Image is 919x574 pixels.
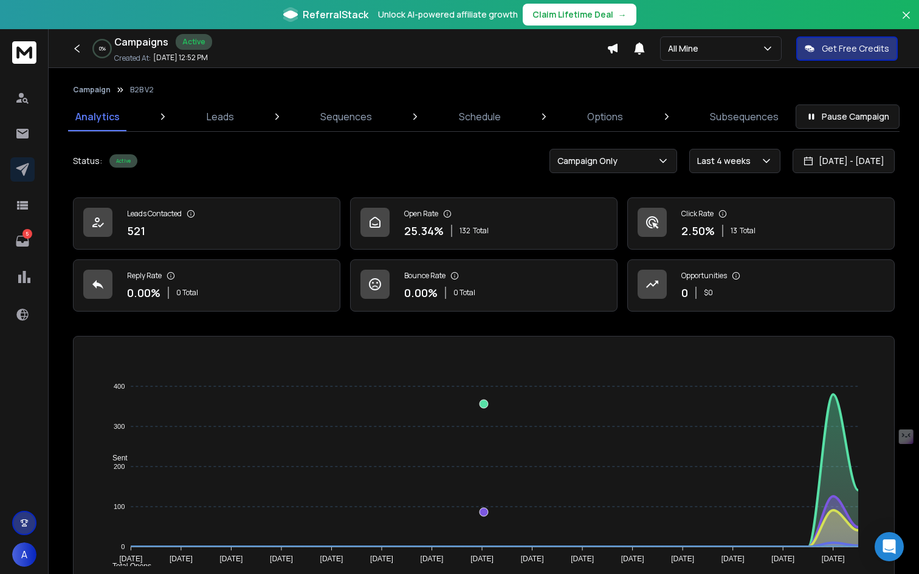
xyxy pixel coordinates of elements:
[697,155,756,167] p: Last 4 weeks
[681,284,688,301] p: 0
[627,197,895,250] a: Click Rate2.50%13Total
[681,222,715,239] p: 2.50 %
[557,155,622,167] p: Campaign Only
[170,555,193,563] tspan: [DATE]
[740,226,756,236] span: Total
[621,555,644,563] tspan: [DATE]
[459,226,470,236] span: 132
[378,9,518,21] p: Unlock AI-powered affiliate growth
[75,109,120,124] p: Analytics
[114,503,125,510] tspan: 100
[580,102,630,131] a: Options
[73,155,102,167] p: Status:
[350,197,618,250] a: Open Rate25.34%132Total
[127,209,182,219] p: Leads Contacted
[176,34,212,50] div: Active
[459,109,501,124] p: Schedule
[704,288,713,298] p: $ 0
[130,85,154,95] p: B2B V2
[793,149,895,173] button: [DATE] - [DATE]
[668,43,703,55] p: All Mine
[404,209,438,219] p: Open Rate
[671,555,694,563] tspan: [DATE]
[207,109,234,124] p: Leads
[703,102,786,131] a: Subsequences
[270,555,293,563] tspan: [DATE]
[822,43,889,55] p: Get Free Credits
[303,7,368,22] span: ReferralStack
[22,229,32,239] p: 5
[219,555,243,563] tspan: [DATE]
[121,543,125,550] tspan: 0
[114,53,151,63] p: Created At:
[404,284,438,301] p: 0.00 %
[875,532,904,561] div: Open Intercom Messenger
[521,555,544,563] tspan: [DATE]
[681,271,727,281] p: Opportunities
[114,423,125,430] tspan: 300
[796,104,900,129] button: Pause Campaign
[119,555,142,563] tspan: [DATE]
[176,288,198,298] p: 0 Total
[127,284,160,301] p: 0.00 %
[771,555,794,563] tspan: [DATE]
[618,9,627,21] span: →
[12,542,36,567] button: A
[199,102,241,131] a: Leads
[681,209,714,219] p: Click Rate
[320,109,372,124] p: Sequences
[73,85,111,95] button: Campaign
[453,288,475,298] p: 0 Total
[404,222,444,239] p: 25.34 %
[796,36,898,61] button: Get Free Credits
[627,259,895,312] a: Opportunities0$0
[571,555,594,563] tspan: [DATE]
[587,109,623,124] p: Options
[404,271,446,281] p: Bounce Rate
[153,53,208,63] p: [DATE] 12:52 PM
[731,226,737,236] span: 13
[114,35,168,49] h1: Campaigns
[103,562,151,570] span: Total Opens
[10,229,35,253] a: 5
[127,222,145,239] p: 521
[710,109,779,124] p: Subsequences
[523,4,636,26] button: Claim Lifetime Deal→
[114,383,125,390] tspan: 400
[421,555,444,563] tspan: [DATE]
[313,102,379,131] a: Sequences
[470,555,494,563] tspan: [DATE]
[109,154,137,168] div: Active
[127,271,162,281] p: Reply Rate
[68,102,127,131] a: Analytics
[473,226,489,236] span: Total
[73,259,340,312] a: Reply Rate0.00%0 Total
[103,454,128,462] span: Sent
[73,197,340,250] a: Leads Contacted521
[114,463,125,470] tspan: 200
[320,555,343,563] tspan: [DATE]
[370,555,393,563] tspan: [DATE]
[99,45,106,52] p: 0 %
[721,555,745,563] tspan: [DATE]
[452,102,508,131] a: Schedule
[898,7,914,36] button: Close banner
[350,259,618,312] a: Bounce Rate0.00%0 Total
[822,555,845,563] tspan: [DATE]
